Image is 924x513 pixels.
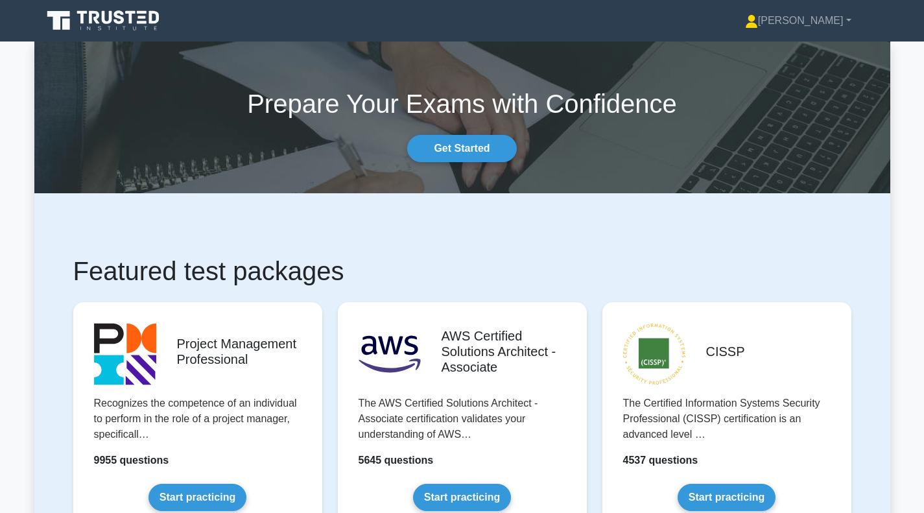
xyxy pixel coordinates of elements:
a: [PERSON_NAME] [714,8,883,34]
h1: Prepare Your Exams with Confidence [34,88,890,119]
a: Get Started [407,135,516,162]
a: Start practicing [413,484,511,511]
h1: Featured test packages [73,256,851,287]
a: Start practicing [678,484,776,511]
a: Start practicing [148,484,246,511]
